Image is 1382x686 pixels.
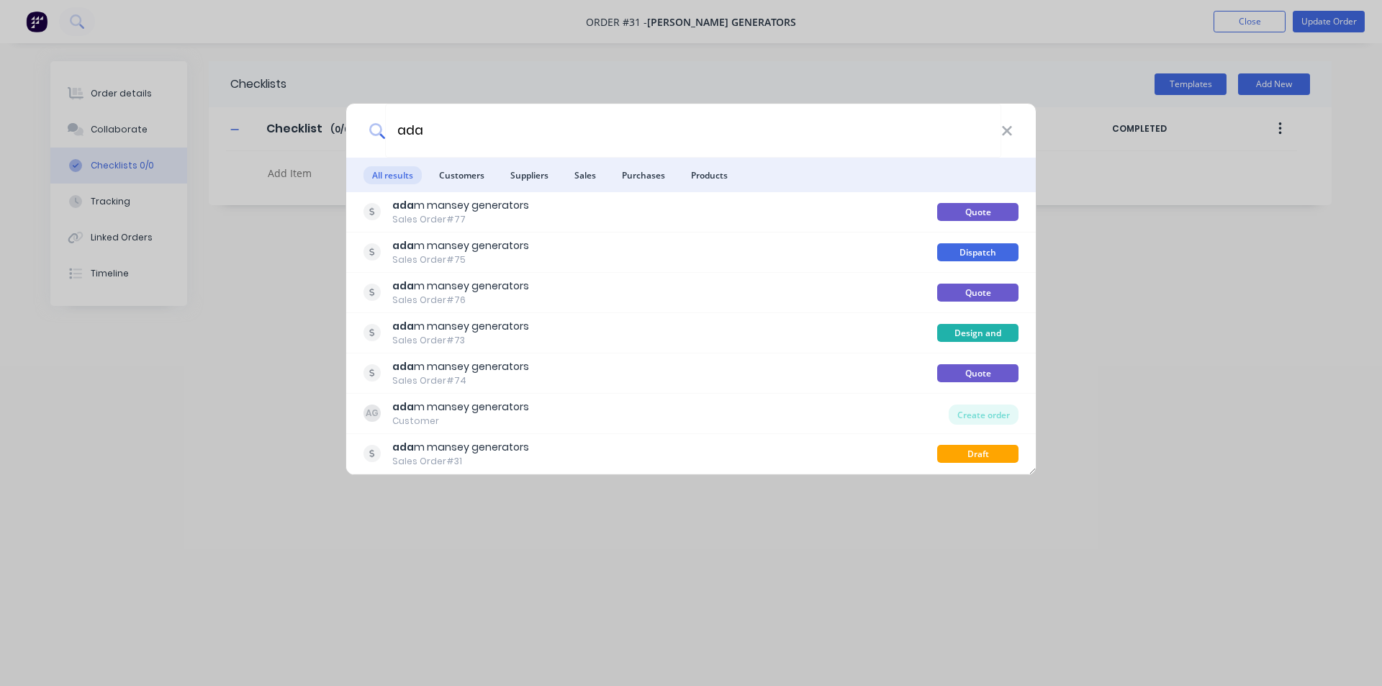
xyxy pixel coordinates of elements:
[613,166,674,184] span: Purchases
[937,445,1019,463] div: Draft
[682,166,736,184] span: Products
[937,243,1019,261] div: Dispatch
[392,334,529,347] div: Sales Order #73
[392,279,414,293] b: ada
[392,253,529,266] div: Sales Order #75
[363,405,381,422] div: AG
[937,324,1019,342] div: Design and Drafting
[392,359,529,374] div: m mansey generators
[392,319,529,334] div: m mansey generators
[392,198,529,213] div: m mansey generators
[392,213,529,226] div: Sales Order #77
[937,364,1019,382] div: Quote
[392,440,414,454] b: ada
[430,166,493,184] span: Customers
[502,166,557,184] span: Suppliers
[392,359,414,374] b: ada
[392,400,414,414] b: ada
[392,279,529,294] div: m mansey generators
[363,166,422,184] span: All results
[385,104,1001,158] input: Start typing a customer or supplier name to create a new order...
[392,198,414,212] b: ada
[392,415,529,428] div: Customer
[392,374,529,387] div: Sales Order #74
[392,238,529,253] div: m mansey generators
[566,166,605,184] span: Sales
[392,319,414,333] b: ada
[937,203,1019,221] div: Quote
[392,238,414,253] b: ada
[392,400,529,415] div: m mansey generators
[937,284,1019,302] div: Quote
[392,440,529,455] div: m mansey generators
[392,455,529,468] div: Sales Order #31
[392,294,529,307] div: Sales Order #76
[949,405,1019,425] div: Create order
